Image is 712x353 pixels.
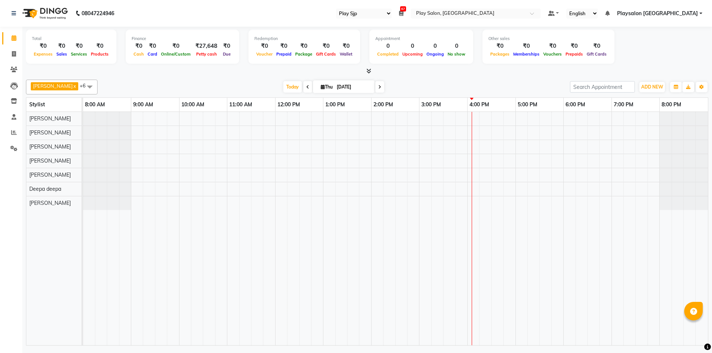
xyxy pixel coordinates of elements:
span: Deepa deepa [29,186,61,192]
img: logo [19,3,70,24]
div: ₹0 [254,42,274,50]
span: Card [146,51,159,57]
span: Vouchers [541,51,564,57]
a: 11:00 AM [227,99,254,110]
span: Packages [488,51,511,57]
iframe: chat widget [681,323,705,346]
div: ₹0 [338,42,354,50]
a: 4:00 PM [468,99,491,110]
div: ₹0 [159,42,192,50]
div: ₹0 [274,42,293,50]
div: ₹0 [132,42,146,50]
span: [PERSON_NAME] [29,115,71,122]
span: [PERSON_NAME] [29,157,71,164]
span: Petty cash [194,51,219,57]
span: Completed [375,51,400,57]
div: 0 [375,42,400,50]
a: 3:00 PM [419,99,443,110]
span: Online/Custom [159,51,192,57]
div: Redemption [254,36,354,42]
span: +6 [80,83,91,89]
div: Total [32,36,111,42]
span: Wallet [338,51,354,57]
a: x [73,83,76,89]
span: [PERSON_NAME] [29,129,71,136]
a: 8:00 PM [660,99,683,110]
span: [PERSON_NAME] [29,143,71,150]
div: ₹0 [293,42,314,50]
div: Appointment [375,36,467,42]
span: Stylist [29,101,45,108]
div: ₹0 [488,42,511,50]
span: [PERSON_NAME] [29,200,71,206]
div: 0 [425,42,446,50]
div: ₹0 [314,42,338,50]
div: ₹0 [585,42,609,50]
span: ADD NEW [641,84,663,90]
span: Cash [132,51,146,57]
a: 9:00 AM [131,99,155,110]
span: Sales [55,51,69,57]
span: Memberships [511,51,541,57]
input: 2025-09-04 [334,81,372,93]
span: Products [89,51,111,57]
span: Gift Cards [314,51,338,57]
div: ₹0 [220,42,233,50]
span: Ongoing [425,51,446,57]
span: Upcoming [400,51,425,57]
span: Playsalon [GEOGRAPHIC_DATA] [617,10,698,17]
span: Expenses [32,51,55,57]
span: Package [293,51,314,57]
span: 67 [400,6,406,11]
span: Services [69,51,89,57]
span: Due [221,51,233,57]
div: ₹0 [511,42,541,50]
a: 5:00 PM [516,99,539,110]
span: Prepaids [564,51,585,57]
a: 2:00 PM [372,99,395,110]
a: 6:00 PM [564,99,587,110]
span: Today [283,81,302,93]
div: ₹0 [55,42,69,50]
span: Prepaid [274,51,293,57]
div: Other sales [488,36,609,42]
a: 12:00 PM [276,99,302,110]
a: 1:00 PM [323,99,347,110]
span: No show [446,51,467,57]
div: ₹0 [69,42,89,50]
span: [PERSON_NAME] [33,83,73,89]
span: [PERSON_NAME] [29,171,71,178]
input: Search Appointment [570,81,635,93]
div: ₹27,648 [192,42,220,50]
div: 0 [446,42,467,50]
div: ₹0 [146,42,159,50]
span: Thu [319,84,334,90]
span: Voucher [254,51,274,57]
b: 08047224946 [82,3,114,24]
div: ₹0 [32,42,55,50]
div: ₹0 [89,42,111,50]
a: 10:00 AM [179,99,206,110]
div: Finance [132,36,233,42]
div: ₹0 [564,42,585,50]
div: 0 [400,42,425,50]
span: Gift Cards [585,51,609,57]
div: ₹0 [541,42,564,50]
a: 8:00 AM [83,99,107,110]
a: 7:00 PM [612,99,635,110]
